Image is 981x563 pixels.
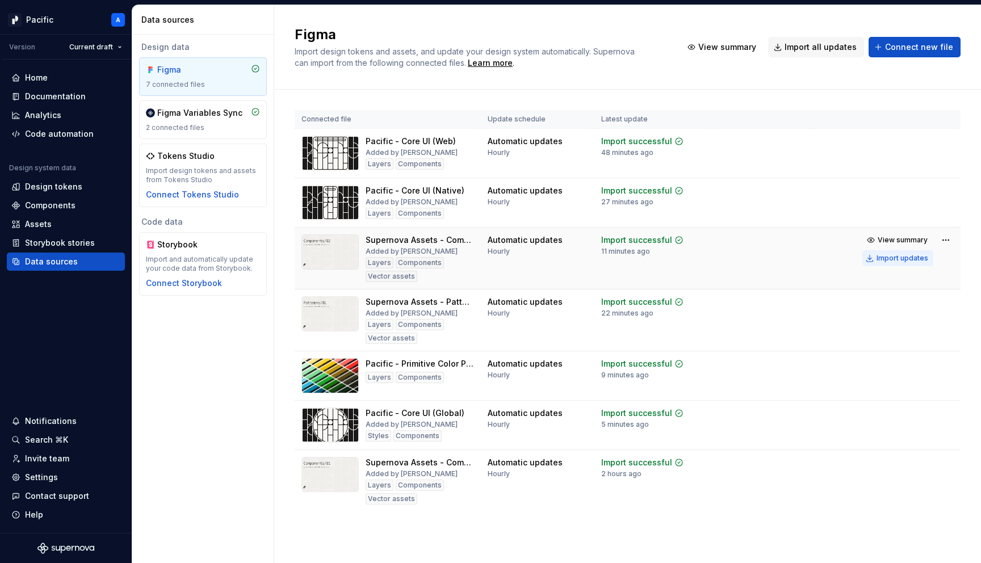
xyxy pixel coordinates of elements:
[25,509,43,520] div: Help
[7,178,125,196] a: Design tokens
[366,158,393,170] div: Layers
[295,47,637,68] span: Import design tokens and assets, and update your design system automatically. Supernova can impor...
[366,420,458,429] div: Added by [PERSON_NAME]
[139,57,267,96] a: Figma7 connected files
[366,198,458,207] div: Added by [PERSON_NAME]
[25,490,89,502] div: Contact support
[366,407,464,419] div: Pacific - Core UI (Global)
[139,216,267,228] div: Code data
[488,198,510,207] div: Hourly
[7,69,125,87] a: Home
[7,253,125,271] a: Data sources
[157,150,215,162] div: Tokens Studio
[488,136,563,147] div: Automatic updates
[157,64,212,75] div: Figma
[698,41,756,53] span: View summary
[862,232,933,248] button: View summary
[366,208,393,219] div: Layers
[488,420,510,429] div: Hourly
[366,457,474,468] div: Supernova Assets - Components 01
[366,309,458,318] div: Added by [PERSON_NAME]
[366,430,391,442] div: Styles
[601,457,672,468] div: Import successful
[146,278,222,289] button: Connect Storybook
[366,247,458,256] div: Added by [PERSON_NAME]
[601,420,649,429] div: 5 minutes ago
[25,200,76,211] div: Components
[366,296,474,308] div: Supernova Assets - Patterns 01
[37,543,94,554] svg: Supernova Logo
[601,247,650,256] div: 11 minutes ago
[488,457,563,468] div: Automatic updates
[601,407,672,419] div: Import successful
[877,254,928,263] div: Import updates
[146,166,260,184] div: Import design tokens and assets from Tokens Studio
[682,37,764,57] button: View summary
[366,372,393,383] div: Layers
[366,469,458,478] div: Added by [PERSON_NAME]
[7,468,125,486] a: Settings
[785,41,857,53] span: Import all updates
[139,232,267,296] a: StorybookImport and automatically update your code data from Storybook.Connect Storybook
[9,163,76,173] div: Design system data
[7,412,125,430] button: Notifications
[25,110,61,121] div: Analytics
[7,106,125,124] a: Analytics
[7,431,125,449] button: Search ⌘K
[601,309,653,318] div: 22 minutes ago
[7,487,125,505] button: Contact support
[488,296,563,308] div: Automatic updates
[25,415,77,427] div: Notifications
[601,371,649,380] div: 9 minutes ago
[366,493,417,505] div: Vector assets
[488,309,510,318] div: Hourly
[7,506,125,524] button: Help
[396,480,444,491] div: Components
[488,234,563,246] div: Automatic updates
[7,449,125,468] a: Invite team
[25,434,68,446] div: Search ⌘K
[396,158,444,170] div: Components
[396,372,444,383] div: Components
[488,148,510,157] div: Hourly
[366,185,464,196] div: Pacific - Core UI (Native)
[2,7,129,32] button: PacificA
[768,37,864,57] button: Import all updates
[116,15,120,24] div: A
[146,189,239,200] button: Connect Tokens Studio
[601,148,653,157] div: 48 minutes ago
[146,80,260,89] div: 7 connected files
[157,239,212,250] div: Storybook
[601,469,642,478] div: 2 hours ago
[869,37,961,57] button: Connect new file
[488,469,510,478] div: Hourly
[139,41,267,53] div: Design data
[488,247,510,256] div: Hourly
[141,14,269,26] div: Data sources
[366,480,393,491] div: Layers
[139,100,267,139] a: Figma Variables Sync2 connected files
[481,110,594,129] th: Update schedule
[7,87,125,106] a: Documentation
[25,128,94,140] div: Code automation
[25,72,48,83] div: Home
[601,234,672,246] div: Import successful
[878,236,928,245] span: View summary
[139,144,267,207] a: Tokens StudioImport design tokens and assets from Tokens StudioConnect Tokens Studio
[7,215,125,233] a: Assets
[25,219,52,230] div: Assets
[157,107,242,119] div: Figma Variables Sync
[366,319,393,330] div: Layers
[468,57,513,69] a: Learn more
[366,148,458,157] div: Added by [PERSON_NAME]
[466,59,514,68] span: .
[601,185,672,196] div: Import successful
[25,256,78,267] div: Data sources
[488,358,563,369] div: Automatic updates
[25,237,95,249] div: Storybook stories
[146,123,260,132] div: 2 connected files
[601,198,653,207] div: 27 minutes ago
